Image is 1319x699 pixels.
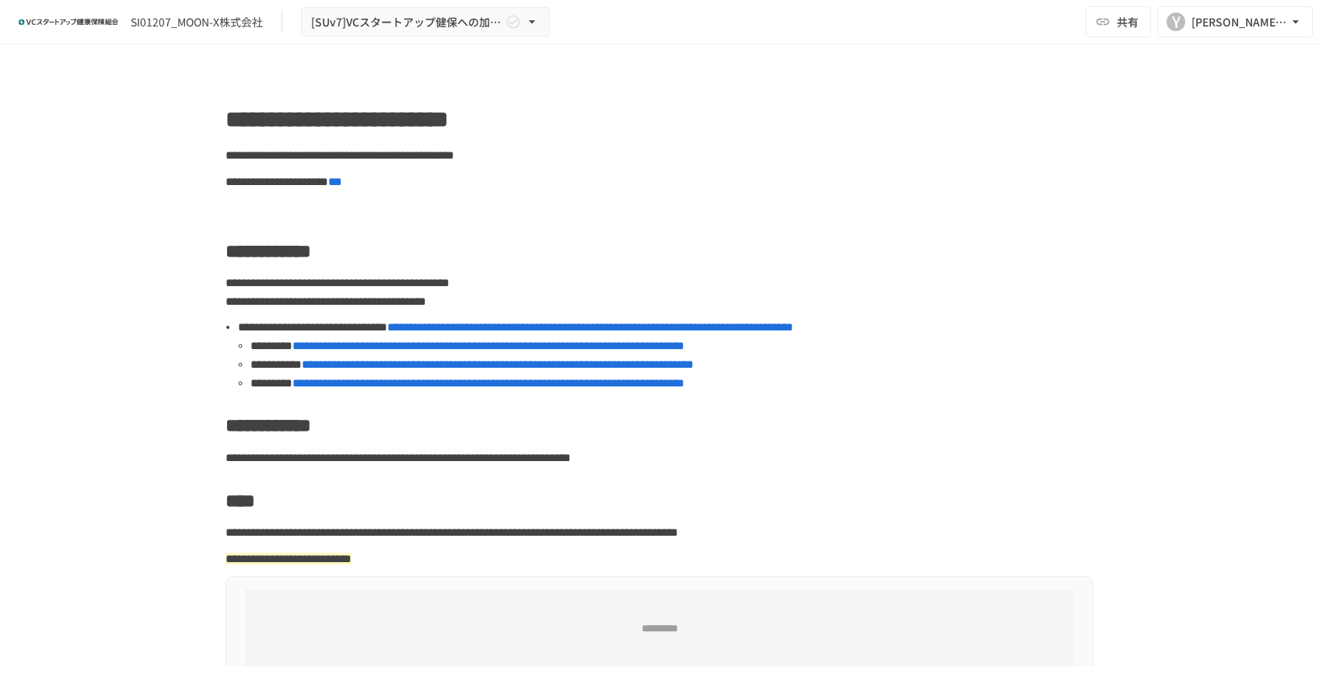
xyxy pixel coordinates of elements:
button: [SUv7]VCスタートアップ健保への加入申請手続き [301,7,550,37]
span: [SUv7]VCスタートアップ健保への加入申請手続き [311,12,502,32]
div: SI01207_MOON-X株式会社 [131,14,263,30]
img: ZDfHsVrhrXUoWEWGWYf8C4Fv4dEjYTEDCNvmL73B7ox [19,9,118,34]
div: [PERSON_NAME][EMAIL_ADDRESS][DOMAIN_NAME] [1191,12,1288,32]
button: 共有 [1086,6,1151,37]
div: Y [1167,12,1185,31]
span: 共有 [1117,13,1139,30]
button: Y[PERSON_NAME][EMAIL_ADDRESS][DOMAIN_NAME] [1157,6,1313,37]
